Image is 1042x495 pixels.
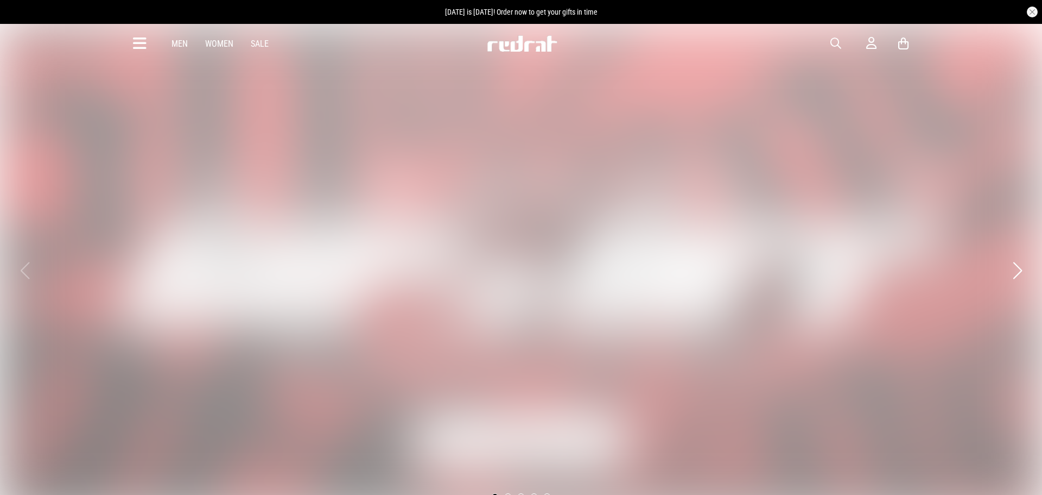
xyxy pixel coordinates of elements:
a: Sale [251,39,269,49]
a: Men [171,39,188,49]
img: Redrat logo [486,35,558,52]
button: Previous slide [17,259,32,283]
a: Women [205,39,233,49]
button: Next slide [1010,259,1025,283]
span: [DATE] is [DATE]! Order now to get your gifts in time [445,8,598,16]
